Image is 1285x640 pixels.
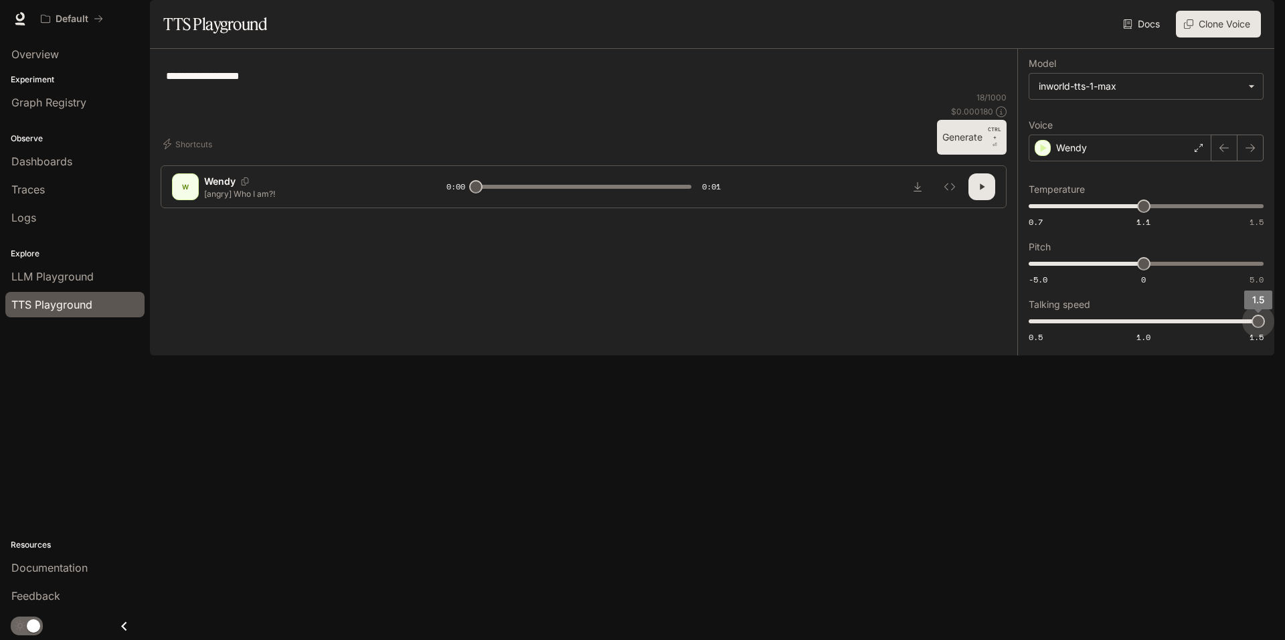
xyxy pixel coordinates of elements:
[1176,11,1261,37] button: Clone Voice
[163,11,267,37] h1: TTS Playground
[161,133,218,155] button: Shortcuts
[236,177,254,185] button: Copy Voice ID
[936,173,963,200] button: Inspect
[976,92,1007,103] p: 18 / 1000
[1250,274,1264,285] span: 5.0
[1029,59,1056,68] p: Model
[1136,331,1150,343] span: 1.0
[1029,300,1090,309] p: Talking speed
[1136,216,1150,228] span: 1.1
[175,176,196,197] div: W
[937,120,1007,155] button: GenerateCTRL +⏎
[1029,185,1085,194] p: Temperature
[988,125,1001,149] p: ⏎
[988,125,1001,141] p: CTRL +
[56,13,88,25] p: Default
[1029,331,1043,343] span: 0.5
[1029,216,1043,228] span: 0.7
[204,188,414,199] p: [angry] Who I am?!
[35,5,109,32] button: All workspaces
[1250,216,1264,228] span: 1.5
[1252,294,1264,305] span: 1.5
[1029,74,1263,99] div: inworld-tts-1-max
[702,180,721,193] span: 0:01
[1029,274,1047,285] span: -5.0
[1120,11,1165,37] a: Docs
[446,180,465,193] span: 0:00
[1141,274,1146,285] span: 0
[1056,141,1087,155] p: Wendy
[204,175,236,188] p: Wendy
[1029,242,1051,252] p: Pitch
[951,106,993,117] p: $ 0.000180
[904,173,931,200] button: Download audio
[1029,121,1053,130] p: Voice
[1039,80,1241,93] div: inworld-tts-1-max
